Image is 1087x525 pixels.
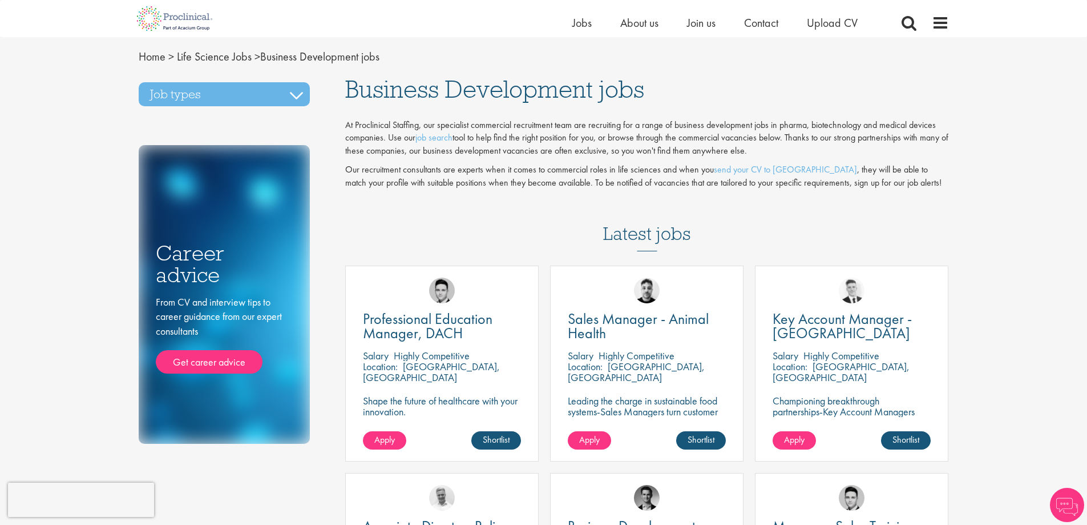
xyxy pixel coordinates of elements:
[599,349,674,362] p: Highly Competitive
[568,309,709,343] span: Sales Manager - Animal Health
[839,278,864,303] img: Nicolas Daniel
[415,131,452,143] a: job search
[568,312,726,340] a: Sales Manager - Animal Health
[676,431,726,450] a: Shortlist
[839,485,864,511] img: Connor Lynes
[881,431,931,450] a: Shortlist
[807,15,858,30] a: Upload CV
[429,278,455,303] img: Connor Lynes
[471,431,521,450] a: Shortlist
[784,434,805,446] span: Apply
[394,349,470,362] p: Highly Competitive
[156,242,293,286] h3: Career advice
[714,163,857,175] a: send your CV to [GEOGRAPHIC_DATA]
[345,119,949,158] p: At Proclinical Staffing, our specialist commercial recruitment team are recruiting for a range of...
[363,309,492,343] span: Professional Education Manager, DACH
[568,360,603,373] span: Location:
[572,15,592,30] a: Jobs
[744,15,778,30] a: Contact
[139,49,165,64] a: breadcrumb link to Home
[620,15,658,30] a: About us
[568,349,593,362] span: Salary
[773,360,910,384] p: [GEOGRAPHIC_DATA], [GEOGRAPHIC_DATA]
[603,195,691,251] h3: Latest jobs
[156,295,293,374] div: From CV and interview tips to career guidance from our expert consultants
[568,360,705,384] p: [GEOGRAPHIC_DATA], [GEOGRAPHIC_DATA]
[803,349,879,362] p: Highly Competitive
[374,434,395,446] span: Apply
[568,431,611,450] a: Apply
[8,483,154,517] iframe: reCAPTCHA
[363,360,500,384] p: [GEOGRAPHIC_DATA], [GEOGRAPHIC_DATA]
[363,349,389,362] span: Salary
[568,395,726,428] p: Leading the charge in sustainable food systems-Sales Managers turn customer success into global p...
[363,312,521,340] a: Professional Education Manager, DACH
[139,82,310,106] h3: Job types
[363,431,406,450] a: Apply
[429,485,455,511] img: Joshua Bye
[139,49,379,64] span: Business Development jobs
[345,163,949,190] p: Our recruitment consultants are experts when it comes to commercial roles in life sciences and wh...
[579,434,600,446] span: Apply
[363,395,521,417] p: Shape the future of healthcare with your innovation.
[156,350,262,374] a: Get career advice
[345,74,644,105] span: Business Development jobs
[773,360,807,373] span: Location:
[177,49,252,64] a: breadcrumb link to Life Science Jobs
[634,485,660,511] img: Max Slevogt
[773,431,816,450] a: Apply
[1050,488,1084,522] img: Chatbot
[687,15,716,30] a: Join us
[634,278,660,303] img: Dean Fisher
[363,360,398,373] span: Location:
[254,49,260,64] span: >
[773,349,798,362] span: Salary
[773,312,931,340] a: Key Account Manager - [GEOGRAPHIC_DATA]
[773,309,912,343] span: Key Account Manager - [GEOGRAPHIC_DATA]
[773,395,931,439] p: Championing breakthrough partnerships-Key Account Managers turn biotech innovation into lasting c...
[168,49,174,64] span: >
